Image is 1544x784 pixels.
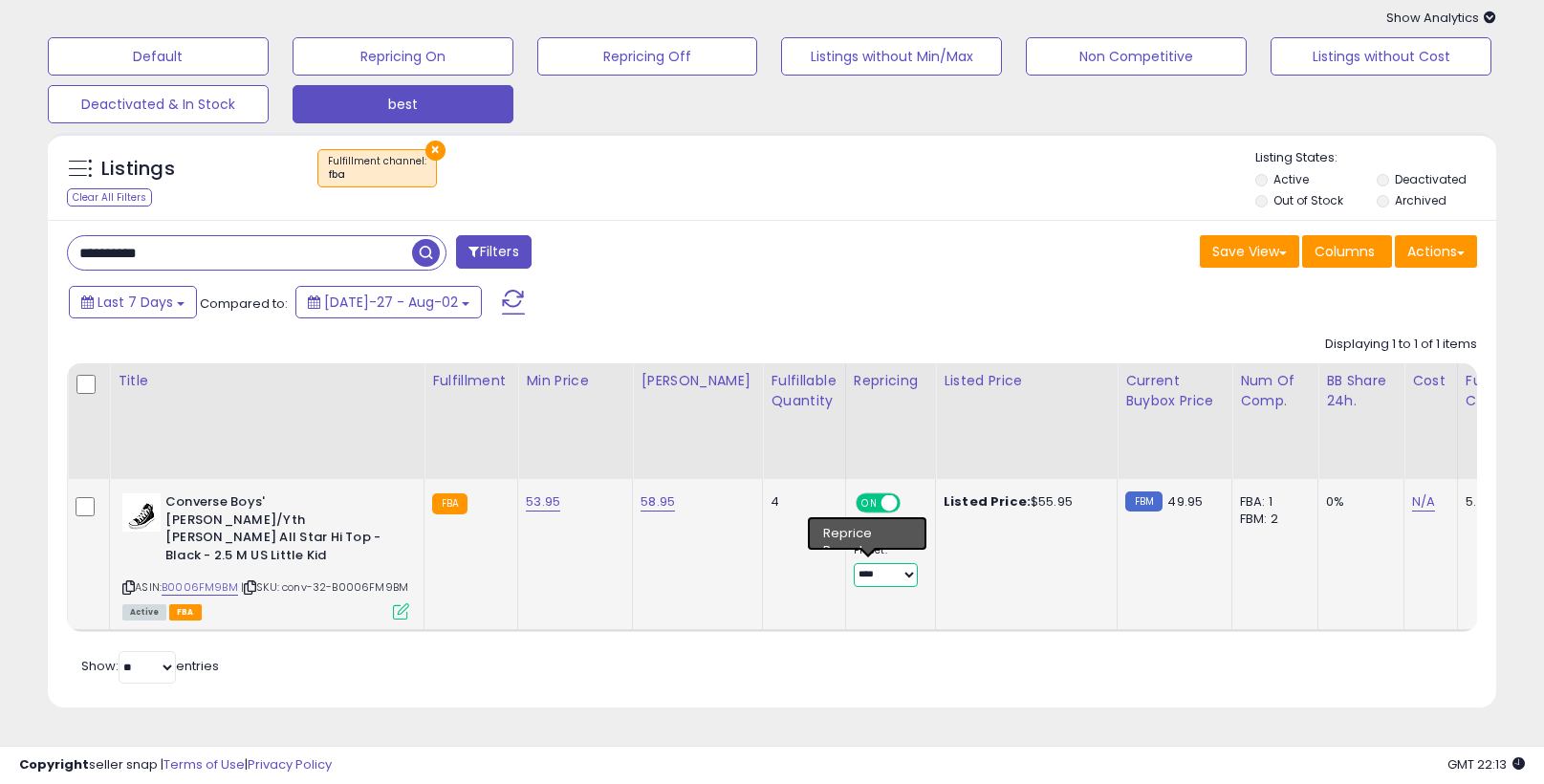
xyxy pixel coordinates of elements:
[1026,37,1247,76] button: Non Competitive
[1466,371,1539,411] div: Fulfillment Cost
[19,756,332,774] div: seller snap | |
[897,495,927,512] span: OFF
[641,371,754,391] div: [PERSON_NAME]
[537,37,758,76] button: Repricing Off
[165,493,398,569] b: Converse Boys' [PERSON_NAME]/Yth [PERSON_NAME] All Star Hi Top - Black - 2.5 M US Little Kid
[81,657,219,675] span: Show: entries
[944,493,1102,511] div: $55.95
[432,493,468,514] small: FBA
[526,492,560,512] a: 53.95
[98,293,173,312] span: Last 7 Days
[1395,235,1477,268] button: Actions
[1386,9,1496,27] span: Show Analytics
[1447,755,1525,773] span: 2025-08-12 22:13 GMT
[1167,492,1203,511] span: 49.95
[241,579,408,595] span: | SKU: conv-32-B0006FM9BM
[858,495,881,512] span: ON
[771,371,837,411] div: Fulfillable Quantity
[1200,235,1299,268] button: Save View
[1326,493,1389,511] div: 0%
[328,168,426,182] div: fba
[162,579,238,596] a: B0006FM9BM
[456,235,531,269] button: Filters
[48,85,269,123] button: Deactivated & In Stock
[526,371,624,391] div: Min Price
[293,85,513,123] button: best
[854,371,927,391] div: Repricing
[122,493,161,532] img: 41OR0reyktL._SL40_.jpg
[771,493,830,511] div: 4
[1315,242,1375,261] span: Columns
[854,523,921,540] div: Amazon AI
[641,492,675,512] a: 58.95
[1255,149,1496,167] p: Listing States:
[1273,171,1309,187] label: Active
[1302,235,1392,268] button: Columns
[1395,192,1446,208] label: Archived
[293,37,513,76] button: Repricing On
[1412,371,1449,391] div: Cost
[854,544,921,587] div: Preset:
[118,371,416,391] div: Title
[432,371,510,391] div: Fulfillment
[1240,371,1310,411] div: Num of Comp.
[1240,493,1303,511] div: FBA: 1
[101,156,175,183] h5: Listings
[324,293,458,312] span: [DATE]-27 - Aug-02
[1412,492,1435,512] a: N/A
[163,755,245,773] a: Terms of Use
[1125,491,1163,512] small: FBM
[1466,493,1533,511] div: 5.42
[328,154,426,183] span: Fulfillment channel :
[295,286,482,318] button: [DATE]-27 - Aug-02
[248,755,332,773] a: Privacy Policy
[122,493,409,618] div: ASIN:
[1395,171,1467,187] label: Deactivated
[1273,192,1343,208] label: Out of Stock
[169,604,202,621] span: FBA
[1125,371,1224,411] div: Current Buybox Price
[1240,511,1303,528] div: FBM: 2
[944,492,1031,511] b: Listed Price:
[19,755,89,773] strong: Copyright
[48,37,269,76] button: Default
[1271,37,1491,76] button: Listings without Cost
[122,604,166,621] span: All listings currently available for purchase on Amazon
[69,286,197,318] button: Last 7 Days
[425,141,446,161] button: ×
[67,188,152,207] div: Clear All Filters
[781,37,1002,76] button: Listings without Min/Max
[200,294,288,313] span: Compared to:
[1326,371,1396,411] div: BB Share 24h.
[1325,336,1477,354] div: Displaying 1 to 1 of 1 items
[944,371,1109,391] div: Listed Price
